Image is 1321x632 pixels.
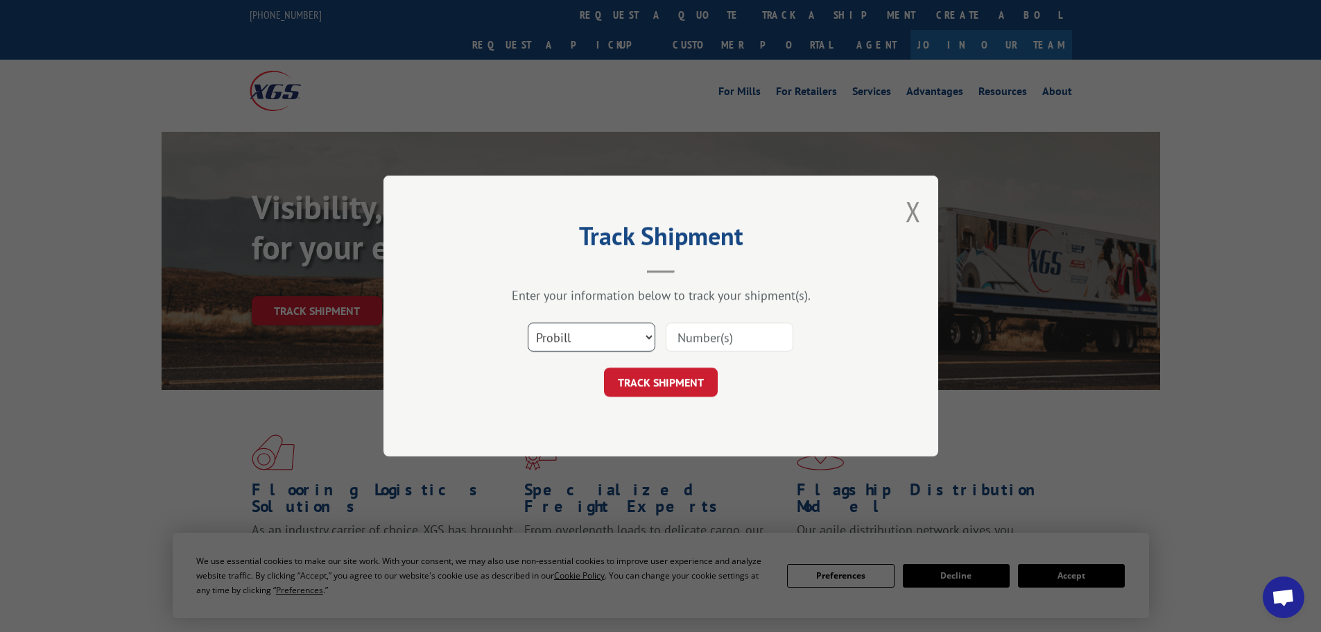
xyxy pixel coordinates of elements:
[1263,577,1304,618] div: Open chat
[453,226,869,253] h2: Track Shipment
[666,323,793,352] input: Number(s)
[604,368,718,397] button: TRACK SHIPMENT
[906,193,921,230] button: Close modal
[453,287,869,303] div: Enter your information below to track your shipment(s).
